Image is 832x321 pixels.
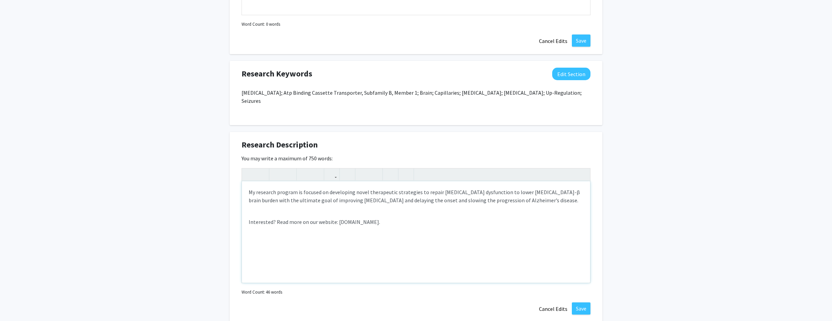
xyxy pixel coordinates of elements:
[552,68,590,80] button: Edit Research Keywords
[249,188,583,204] p: My research program is focused on developing novel therapeutic strategies to repair [MEDICAL_DATA...
[326,168,338,180] button: Link
[242,89,590,118] div: [MEDICAL_DATA]; Atp Binding Cassette Transporter, Subfamily B, Member 1; Brain; Capillaries; [MED...
[310,168,322,180] button: Subscript
[255,168,267,180] button: Redo (Ctrl + Y)
[283,168,295,180] button: Emphasis (Ctrl + I)
[242,21,280,27] small: Word Count: 0 words
[572,35,590,47] button: Save
[244,168,255,180] button: Undo (Ctrl + Z)
[242,181,590,283] div: Note to users with screen readers: Please deactivate our accessibility plugin for this page as it...
[369,168,381,180] button: Ordered list
[271,168,283,180] button: Strong (Ctrl + B)
[242,139,318,151] span: Research Description
[357,168,369,180] button: Unordered list
[400,168,412,180] button: Insert horizontal rule
[384,168,396,180] button: Remove format
[535,302,572,315] button: Cancel Edits
[572,302,590,315] button: Save
[5,291,29,316] iframe: Chat
[577,168,588,180] button: Fullscreen
[242,289,282,295] small: Word Count: 46 words
[298,168,310,180] button: Superscript
[341,168,353,180] button: Insert Image
[242,154,333,162] label: You may write a maximum of 750 words:
[249,218,583,226] p: Interested? Read more on our website: [DOMAIN_NAME].
[535,35,572,47] button: Cancel Edits
[242,68,312,80] span: Research Keywords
